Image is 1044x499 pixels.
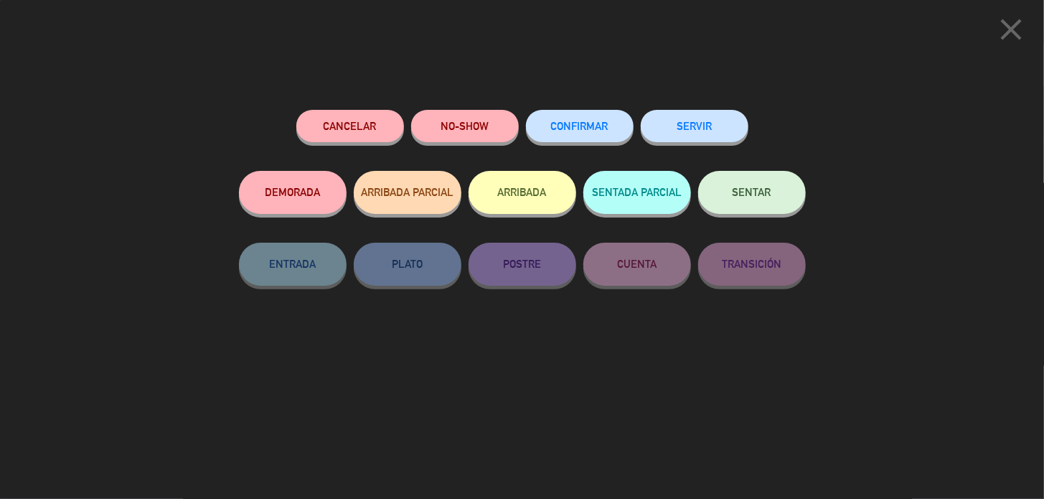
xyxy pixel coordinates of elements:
[583,171,691,214] button: SENTADA PARCIAL
[469,243,576,286] button: POSTRE
[239,243,347,286] button: ENTRADA
[354,171,461,214] button: ARRIBADA PARCIAL
[526,110,634,142] button: CONFIRMAR
[354,243,461,286] button: PLATO
[583,243,691,286] button: CUENTA
[239,171,347,214] button: DEMORADA
[411,110,519,142] button: NO-SHOW
[551,120,608,132] span: CONFIRMAR
[469,171,576,214] button: ARRIBADA
[698,171,806,214] button: SENTAR
[989,11,1033,53] button: close
[993,11,1029,47] i: close
[361,186,453,198] span: ARRIBADA PARCIAL
[733,186,771,198] span: SENTAR
[296,110,404,142] button: Cancelar
[698,243,806,286] button: TRANSICIÓN
[641,110,748,142] button: SERVIR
